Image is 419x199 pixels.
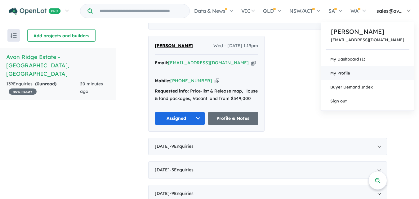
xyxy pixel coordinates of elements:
a: Profile & Notes [208,112,258,125]
a: [PERSON_NAME] [155,42,193,50]
strong: Email: [155,60,168,66]
strong: Requested info: [155,88,189,94]
span: 0 [37,81,39,87]
button: Copy [251,60,256,66]
img: Openlot PRO Logo White [9,7,61,15]
span: 20 minutes ago [80,81,103,94]
a: My Profile [321,66,414,80]
h5: Avon Ridge Estate - [GEOGRAPHIC_DATA] , [GEOGRAPHIC_DATA] [6,53,110,78]
button: Copy [215,78,219,84]
span: My Profile [330,70,350,75]
a: Buyer Demand Index [321,80,414,94]
input: Try estate name, suburb, builder or developer [94,4,188,18]
span: - 9 Enquir ies [170,143,194,149]
button: Assigned [155,112,205,125]
a: [EMAIL_ADDRESS][DOMAIN_NAME] [331,38,404,42]
img: sort.svg [11,33,17,38]
span: [PERSON_NAME] [155,43,193,48]
div: [DATE] [148,138,387,155]
a: [PHONE_NUMBER] [170,78,212,84]
span: - 9 Enquir ies [170,191,194,196]
div: [DATE] [148,161,387,179]
span: sales@av... [377,8,403,14]
a: My Dashboard (1) [321,52,414,66]
span: 40 % READY [9,88,37,95]
div: Price-list & Release map, House & land packages, Vacant land from $549,000 [155,88,258,102]
span: Wed - [DATE] 1:19pm [213,42,258,50]
div: 139 Enquir ies [6,80,80,95]
span: - 5 Enquir ies [170,167,194,173]
strong: Mobile: [155,78,170,84]
a: [EMAIL_ADDRESS][DOMAIN_NAME] [168,60,249,66]
a: Sign out [321,94,414,108]
a: [PERSON_NAME] [331,27,404,36]
strong: ( unread) [35,81,56,87]
button: Add projects and builders [27,29,96,42]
